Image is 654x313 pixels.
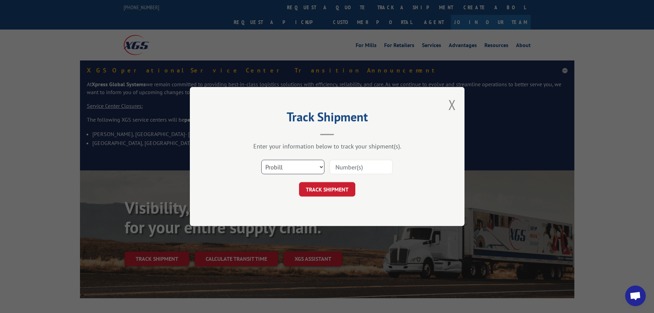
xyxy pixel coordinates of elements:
[224,142,430,150] div: Enter your information below to track your shipment(s).
[625,286,646,306] a: Open chat
[299,182,355,197] button: TRACK SHIPMENT
[448,96,456,114] button: Close modal
[330,160,393,174] input: Number(s)
[224,112,430,125] h2: Track Shipment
